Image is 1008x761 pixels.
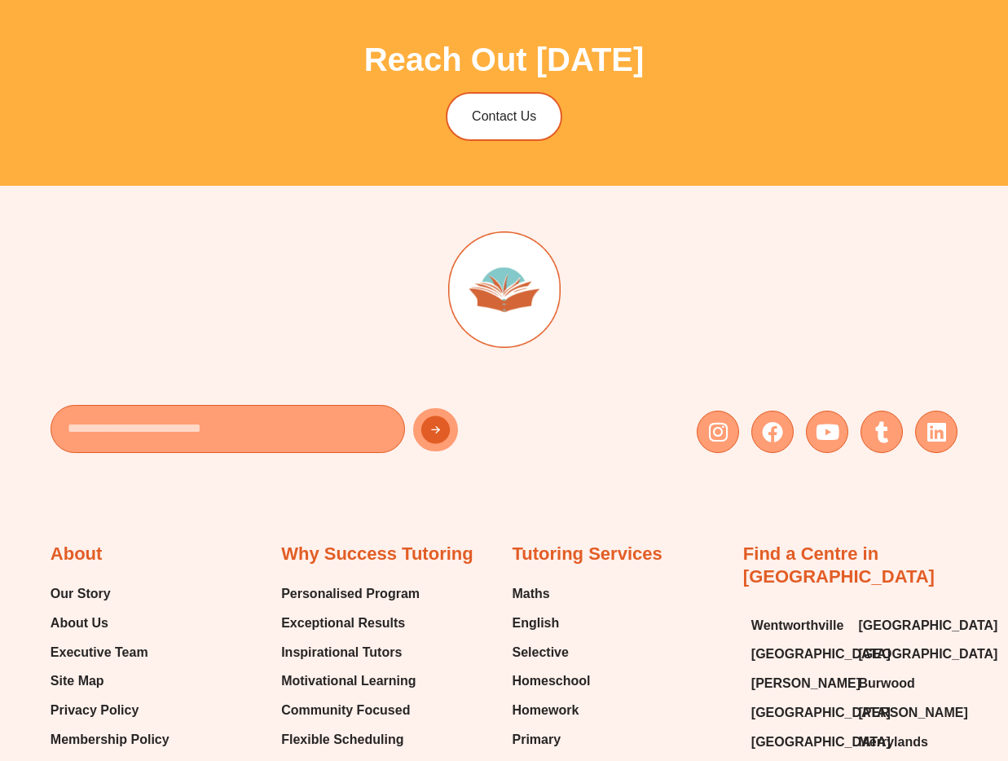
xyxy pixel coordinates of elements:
[281,640,402,665] span: Inspirational Tutors
[51,698,139,723] span: Privacy Policy
[737,577,1008,761] iframe: Chat Widget
[81,150,249,163] span: Measures of centre & spread
[281,698,420,723] a: Community Focused
[81,274,95,283] span: 𝑥̄ =
[513,698,579,723] span: Homework
[372,2,394,24] button: Text
[81,401,329,410] span: values can be the mode if they all share the highest frequency.
[101,279,159,286] span: 𝑛𝑢𝑚𝑏𝑒𝑟 𝑜𝑓 𝑑𝑎𝑡𝑎 𝑣𝑎𝑙𝑢𝑒𝑠
[281,669,416,693] span: Motivational Learning
[81,225,389,234] span: of data using a single value that represents the centre or middle of a data set.
[97,2,127,24] span: of ⁨11⁩
[81,209,462,218] span: - Measures of centre include the mean, median and mode. These statistics describe a whole set
[51,698,169,723] a: Privacy Policy
[446,92,562,141] a: Contact Us
[281,543,473,566] h2: Why Success Tutoring
[81,178,443,187] span: - Data can be summarised or described using measures of centre and measures of spread.
[81,526,456,534] span: - The range, mean and median can only be calculated for numerical data, but the mode can be
[281,669,420,693] a: Motivational Learning
[51,611,169,636] a: About Us
[51,640,148,665] span: Executive Team
[743,543,935,587] a: Find a Centre in [GEOGRAPHIC_DATA]
[281,698,410,723] span: Community Focused
[417,2,440,24] button: Add or edit images
[513,698,591,723] a: Homework
[81,447,215,456] span: amount of spread in a set of data.
[51,669,104,693] span: Site Map
[81,323,457,332] span: - The median is the middle value of the data when the values are sorted in order from lowest to
[15,19,530,680] div: Page ⁨1⁩
[281,640,420,665] a: Inspirational Tutors
[281,611,405,636] span: Exceptional Results
[81,256,368,265] span: - The mean of a set of data is the average of the numbers. It is given by:
[513,640,591,665] a: Selective
[81,293,86,301] span: 𝑥̄
[513,543,662,566] h2: Tutoring Services
[472,110,536,123] span: Contact Us
[106,271,154,277] span: 𝑠𝑢𝑚 𝑜𝑓 𝑑𝑎𝑡𝑎 𝑣𝑎𝑙𝑢𝑒𝑠
[513,611,560,636] span: English
[281,728,420,752] a: Flexible Scheduling
[51,669,169,693] a: Site Map
[51,728,169,752] a: Membership Policy
[51,640,169,665] a: Executive Team
[81,741,432,750] span: Let’s try to answer the following question together before looking at the worked example.
[81,432,453,441] span: - Measures of spread include the range and interquartile range. They are used to describe the
[81,86,345,103] span: Statistics & Probability • Lesson 7
[51,582,169,606] a: Our Story
[89,293,269,301] span: (x bar) is the symbol used to represent mean.
[81,385,444,394] span: - The mode is the most common value and is the value that occurs most frequently. Multiple
[81,541,262,550] span: found for either numerical or categorical data.
[281,582,420,606] a: Personalised Program
[281,728,403,752] span: Flexible Scheduling
[513,582,550,606] span: Maths
[51,582,111,606] span: Our Story
[51,405,496,461] form: New Form
[51,43,957,76] h3: Reach Out [DATE]
[513,669,591,693] a: Homeschool
[513,611,591,636] a: English
[394,2,417,24] button: Draw
[81,478,414,487] span: - The range of a set of data is the difference between the lowest and highest values.
[513,728,591,752] a: Primary
[513,728,561,752] span: Primary
[156,631,386,638] span: © Success Tutoring 2022, All rights Reserved • Levels 7-8 Mathematics
[81,354,293,363] span: the median will be the average of these two numbers.
[513,582,591,606] a: Maths
[513,640,569,665] span: Selective
[281,611,420,636] a: Exceptional Results
[81,495,243,504] span: 𝑅𝑎𝑛𝑔𝑒 = ℎ𝑖𝑔ℎ𝑒𝑠𝑡 𝑛𝑢𝑚𝑏𝑒𝑟 − 𝑙𝑜𝑤𝑒𝑠𝑡 𝑛𝑢𝑚𝑏𝑒𝑟
[51,543,103,566] h2: About
[51,611,108,636] span: About Us
[81,339,460,348] span: highest. If there is an even number of values in the data set, there will be two middle values and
